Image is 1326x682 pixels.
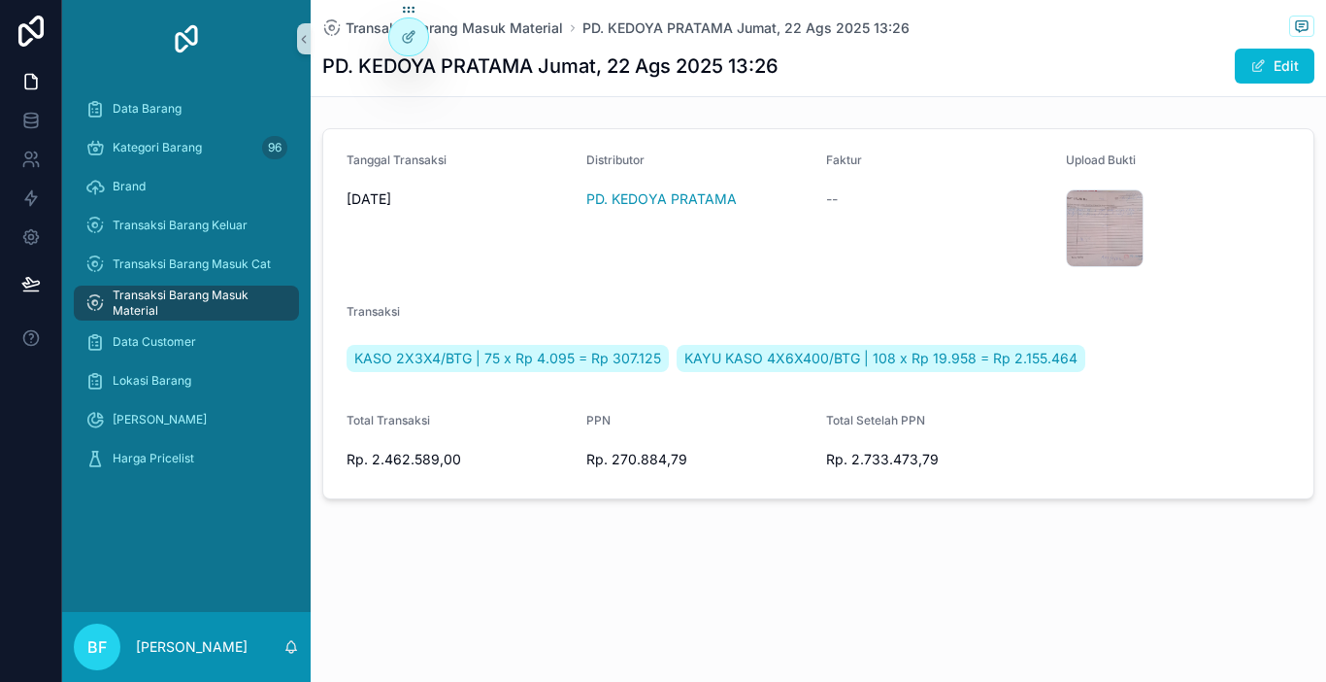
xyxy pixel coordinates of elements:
[1235,49,1314,84] button: Edit
[113,218,248,233] span: Transaksi Barang Keluar
[347,450,571,469] span: Rp. 2.462.589,00
[826,413,925,427] span: Total Setelah PPN
[113,451,194,466] span: Harga Pricelist
[347,413,430,427] span: Total Transaksi
[586,153,645,167] span: Distributor
[346,18,563,38] span: Transaksi Barang Masuk Material
[354,349,661,368] span: KASO 2X3X4/BTG | 75 x Rp 4.095 = Rp 307.125
[74,324,299,359] a: Data Customer
[113,373,191,389] span: Lokasi Barang
[586,413,611,427] span: PPN
[582,18,910,38] a: PD. KEDOYA PRATAMA Jumat, 22 Ags 2025 13:26
[113,140,202,155] span: Kategori Barang
[113,334,196,350] span: Data Customer
[74,441,299,476] a: Harga Pricelist
[87,635,107,659] span: BF
[62,78,311,501] div: scrollable content
[74,286,299,321] a: Transaksi Barang Masuk Material
[826,450,1050,469] span: Rp. 2.733.473,79
[74,169,299,204] a: Brand
[262,136,287,159] div: 96
[677,345,1085,372] a: KAYU KASO 4X6X400/BTG | 108 x Rp 19.958 = Rp 2.155.464
[322,18,563,38] a: Transaksi Barang Masuk Material
[347,189,571,209] span: [DATE]
[113,412,207,427] span: [PERSON_NAME]
[74,208,299,243] a: Transaksi Barang Keluar
[113,101,182,117] span: Data Barang
[586,189,737,209] a: PD. KEDOYA PRATAMA
[347,345,669,372] a: KASO 2X3X4/BTG | 75 x Rp 4.095 = Rp 307.125
[684,349,1077,368] span: KAYU KASO 4X6X400/BTG | 108 x Rp 19.958 = Rp 2.155.464
[586,450,811,469] span: Rp. 270.884,79
[74,247,299,282] a: Transaksi Barang Masuk Cat
[1066,153,1136,167] span: Upload Bukti
[74,363,299,398] a: Lokasi Barang
[113,179,146,194] span: Brand
[826,189,838,209] span: --
[113,256,271,272] span: Transaksi Barang Masuk Cat
[347,153,447,167] span: Tanggal Transaksi
[322,52,779,80] h1: PD. KEDOYA PRATAMA Jumat, 22 Ags 2025 13:26
[74,91,299,126] a: Data Barang
[113,288,280,319] span: Transaksi Barang Masuk Material
[74,130,299,165] a: Kategori Barang96
[74,402,299,437] a: [PERSON_NAME]
[136,637,248,657] p: [PERSON_NAME]
[171,23,202,54] img: App logo
[347,304,400,319] span: Transaksi
[826,153,862,167] span: Faktur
